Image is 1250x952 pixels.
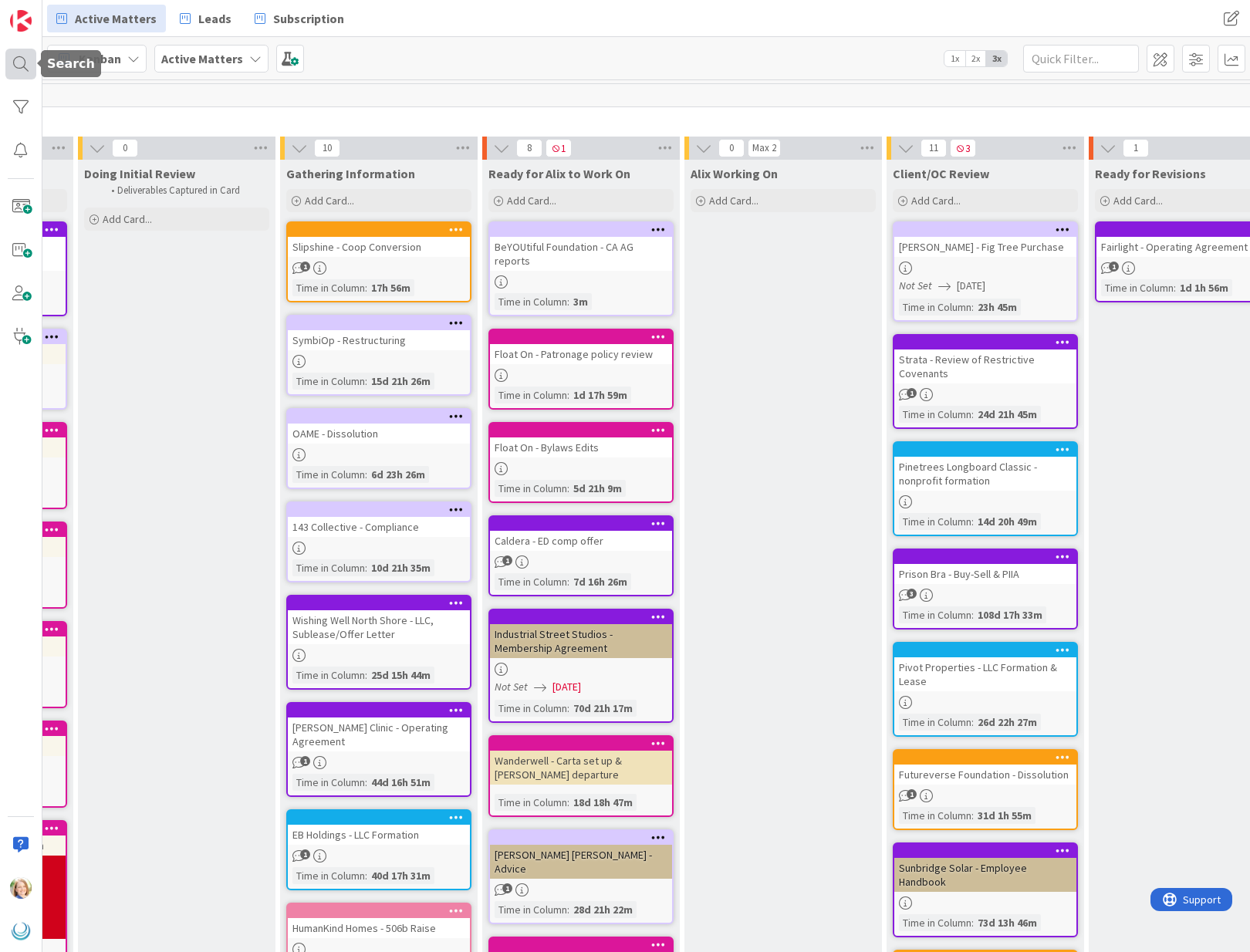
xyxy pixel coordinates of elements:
div: Time in Column [899,807,971,824]
div: 44d 16h 51m [367,774,434,791]
span: Add Card... [911,194,961,208]
div: Futureverse Foundation - Dissolution [894,765,1076,785]
span: : [1174,279,1176,296]
div: Caldera - ED comp offer [490,517,672,551]
span: : [365,774,367,791]
div: [PERSON_NAME] Clinic - Operating Agreement [288,704,470,751]
div: Wanderwell - Carta set up & [PERSON_NAME] departure [490,751,672,785]
div: Slipshine - Coop Conversion [288,237,470,257]
input: Quick Filter... [1023,45,1139,73]
span: [DATE] [552,679,581,695]
div: Time in Column [292,867,365,884]
span: : [971,606,974,623]
img: Visit kanbanzone.com [10,10,32,32]
div: Time in Column [899,714,971,731]
img: avatar [10,920,32,942]
span: Alix Working On [691,166,778,181]
span: : [365,667,367,684]
i: Not Set [495,680,528,694]
div: Slipshine - Coop Conversion [288,223,470,257]
div: Time in Column [1101,279,1174,296]
span: : [971,807,974,824]
div: Pinetrees Longboard Classic - nonprofit formation [894,457,1076,491]
i: Not Set [899,279,932,292]
div: Time in Column [292,279,365,296]
img: AD [10,877,32,899]
div: Sunbridge Solar - Employee Handbook [894,858,1076,892]
span: Subscription [273,9,344,28]
span: Ready for Alix to Work On [488,166,630,181]
div: Pivot Properties - LLC Formation & Lease [894,643,1076,691]
div: HumanKind Homes - 506b Raise [288,904,470,938]
div: 143 Collective - Compliance [288,517,470,537]
div: HumanKind Homes - 506b Raise [288,918,470,938]
span: : [365,466,367,483]
span: Add Card... [507,194,556,208]
span: : [567,573,569,590]
div: Time in Column [899,406,971,423]
div: 1d 17h 59m [569,387,631,403]
div: Industrial Street Studios - Membership Agreement [490,610,672,658]
span: 1 [300,756,310,766]
span: : [567,387,569,403]
span: Active Matters [75,9,157,28]
li: Deliverables Captured in Card [103,184,267,197]
a: Subscription [245,5,353,32]
div: Time in Column [495,573,567,590]
div: BeYOUtiful Foundation - CA AG reports [490,237,672,271]
span: 1 [1123,139,1149,157]
div: EB Holdings - LLC Formation [288,825,470,845]
div: 14d 20h 49m [974,513,1041,530]
span: : [567,794,569,811]
div: Prison Bra - Buy-Sell & PIIA [894,550,1076,584]
div: Strata - Review of Restrictive Covenants [894,349,1076,383]
span: 10 [314,139,340,157]
div: OAME - Dissolution [288,424,470,444]
div: 25d 15h 44m [367,667,434,684]
span: : [365,279,367,296]
span: 0 [718,139,745,157]
div: [PERSON_NAME] [PERSON_NAME] - Advice [490,831,672,879]
span: 3 [907,589,917,599]
div: Prison Bra - Buy-Sell & PIIA [894,564,1076,584]
div: Time in Column [495,480,567,497]
div: 26d 22h 27m [974,714,1041,731]
span: : [567,700,569,717]
span: 3 [950,139,976,157]
span: 11 [921,139,947,157]
div: Time in Column [495,293,567,310]
span: : [971,914,974,931]
div: 28d 21h 22m [569,901,637,918]
div: [PERSON_NAME] - Fig Tree Purchase [894,237,1076,257]
div: 6d 23h 26m [367,466,429,483]
div: 24d 21h 45m [974,406,1041,423]
div: [PERSON_NAME] [PERSON_NAME] - Advice [490,845,672,879]
span: Add Card... [305,194,354,208]
span: : [971,299,974,316]
div: 108d 17h 33m [974,606,1046,623]
div: OAME - Dissolution [288,410,470,444]
div: 18d 18h 47m [569,794,637,811]
span: : [567,293,569,310]
span: : [971,406,974,423]
div: Strata - Review of Restrictive Covenants [894,336,1076,383]
div: Time in Column [292,559,365,576]
div: Max 2 [752,144,776,152]
div: Float On - Bylaws Edits [490,437,672,457]
span: 2x [965,51,986,66]
span: Doing Initial Review [84,166,195,181]
div: Float On - Patronage policy review [490,344,672,364]
span: 1 [300,849,310,859]
div: 3m [569,293,592,310]
div: Wanderwell - Carta set up & [PERSON_NAME] departure [490,737,672,785]
div: Pinetrees Longboard Classic - nonprofit formation [894,443,1076,491]
div: Time in Column [899,914,971,931]
span: : [365,559,367,576]
span: : [365,867,367,884]
div: SymbiOp - Restructuring [288,316,470,350]
div: Time in Column [899,606,971,623]
span: Support [32,2,70,21]
div: Time in Column [899,299,971,316]
span: : [971,714,974,731]
div: 1d 1h 56m [1176,279,1232,296]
